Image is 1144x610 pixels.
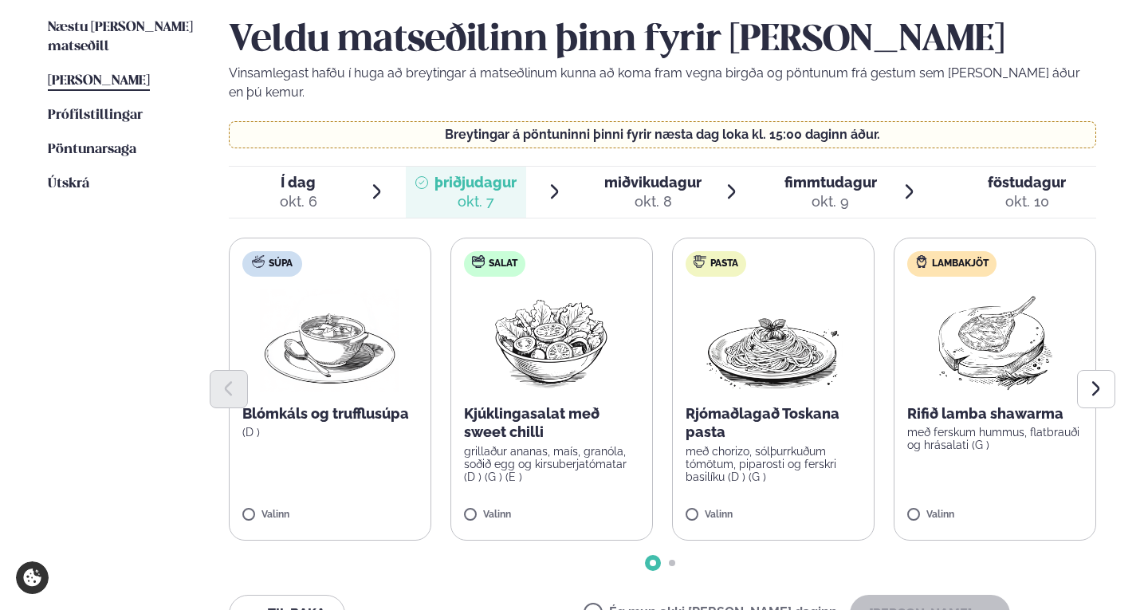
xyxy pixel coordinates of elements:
p: með chorizo, sólþurrkuðum tómötum, piparosti og ferskri basilíku (D ) (G ) [686,445,861,483]
span: Í dag [280,173,317,192]
a: Pöntunarsaga [48,140,136,159]
span: Go to slide 1 [650,560,656,566]
a: Prófílstillingar [48,106,143,125]
div: okt. 7 [434,192,517,211]
a: Næstu [PERSON_NAME] matseðill [48,18,197,57]
div: okt. 8 [604,192,702,211]
h2: Veldu matseðilinn þinn fyrir [PERSON_NAME] [229,18,1097,63]
p: (D ) [242,426,418,439]
p: Rjómaðlagað Toskana pasta [686,404,861,443]
img: pasta.svg [694,255,706,268]
a: [PERSON_NAME] [48,72,150,91]
span: Salat [489,258,517,270]
img: Lamb.svg [915,255,928,268]
span: fimmtudagur [784,174,877,191]
span: Súpa [269,258,293,270]
span: Prófílstillingar [48,108,143,122]
span: miðvikudagur [604,174,702,191]
a: Cookie settings [16,561,49,594]
div: okt. 9 [784,192,877,211]
div: okt. 6 [280,192,317,211]
p: grillaður ananas, maís, granóla, soðið egg og kirsuberjatómatar (D ) (G ) (E ) [464,445,639,483]
span: föstudagur [988,174,1066,191]
span: þriðjudagur [434,174,517,191]
p: Rifið lamba shawarma [907,404,1083,423]
p: Kjúklingasalat með sweet chilli [464,404,639,443]
img: Salad.png [481,289,622,392]
span: Pöntunarsaga [48,143,136,156]
img: soup.svg [252,255,265,268]
p: með ferskum hummus, flatbrauði og hrásalati (G ) [907,426,1083,451]
span: Pasta [710,258,738,270]
div: okt. 10 [988,192,1066,211]
span: [PERSON_NAME] [48,74,150,88]
a: Útskrá [48,175,89,194]
img: Lamb-Meat.png [924,289,1065,392]
span: Næstu [PERSON_NAME] matseðill [48,21,193,53]
img: Spagetti.png [703,289,843,392]
span: Go to slide 2 [669,560,675,566]
button: Previous slide [210,370,248,408]
img: Soup.png [260,289,400,392]
img: salad.svg [472,255,485,268]
p: Blómkáls og trufflusúpa [242,404,418,423]
button: Next slide [1077,370,1115,408]
p: Breytingar á pöntuninni þinni fyrir næsta dag loka kl. 15:00 daginn áður. [245,128,1079,141]
p: Vinsamlegast hafðu í huga að breytingar á matseðlinum kunna að koma fram vegna birgða og pöntunum... [229,64,1097,102]
span: Útskrá [48,177,89,191]
span: Lambakjöt [932,258,989,270]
